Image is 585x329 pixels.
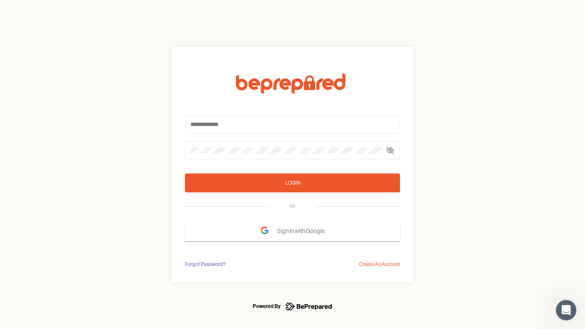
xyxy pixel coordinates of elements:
iframe: Intercom live chat [556,300,576,320]
div: OR [290,203,295,210]
div: Forgot Password? [185,260,226,269]
button: Login [185,173,400,192]
button: Sign In with Google [185,221,400,241]
div: Create An Account [359,260,400,269]
div: Login [285,179,300,187]
span: Sign In with Google [277,223,329,239]
div: Powered By [253,301,281,311]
